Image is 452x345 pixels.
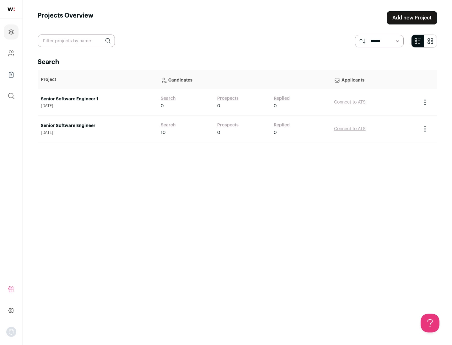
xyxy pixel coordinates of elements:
a: Company Lists [4,67,19,82]
button: Project Actions [421,98,429,106]
a: Company and ATS Settings [4,46,19,61]
span: 0 [161,103,164,109]
button: Project Actions [421,125,429,133]
img: wellfound-shorthand-0d5821cbd27db2630d0214b213865d53afaa358527fdda9d0ea32b1df1b89c2c.svg [8,8,15,11]
h2: Search [38,58,437,66]
a: Connect to ATS [334,127,366,131]
input: Filter projects by name [38,34,115,47]
a: Connect to ATS [334,100,366,104]
img: nopic.png [6,327,16,337]
a: Search [161,122,176,128]
span: 0 [217,130,220,136]
iframe: Help Scout Beacon - Open [421,314,439,332]
span: [DATE] [41,103,154,109]
a: Senior Software Engineer 1 [41,96,154,102]
span: [DATE] [41,130,154,135]
p: Applicants [334,73,415,86]
span: 0 [274,130,277,136]
button: Open dropdown [6,327,16,337]
p: Project [41,77,154,83]
p: Candidates [161,73,328,86]
a: Add new Project [387,11,437,24]
span: 0 [274,103,277,109]
a: Projects [4,24,19,40]
a: Senior Software Engineer [41,123,154,129]
a: Replied [274,122,290,128]
span: 0 [217,103,220,109]
span: 10 [161,130,166,136]
a: Replied [274,95,290,102]
a: Prospects [217,122,239,128]
h1: Projects Overview [38,11,94,24]
a: Prospects [217,95,239,102]
a: Search [161,95,176,102]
